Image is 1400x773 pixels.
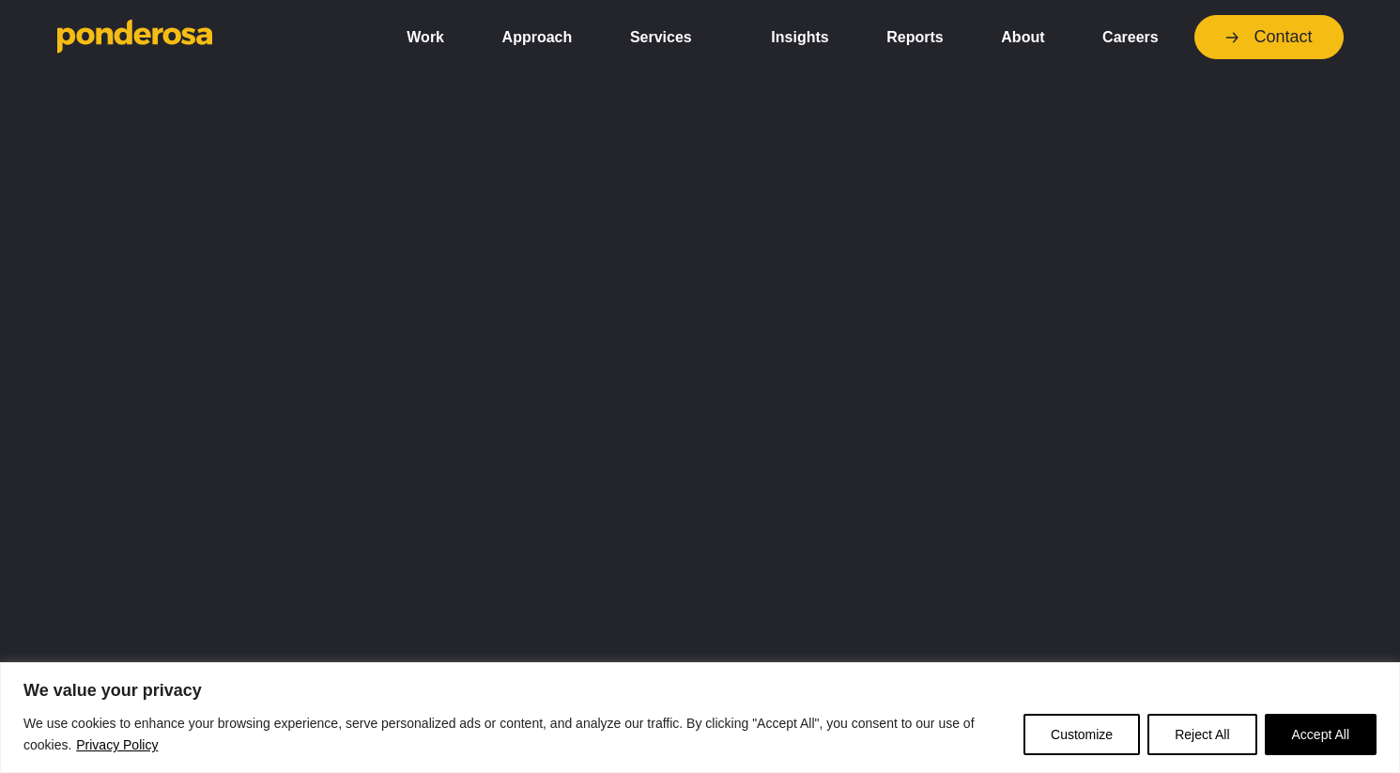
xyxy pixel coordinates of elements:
button: Reject All [1147,714,1256,755]
p: We value your privacy [23,679,1377,702]
a: Services [608,18,734,57]
a: Insights [750,18,851,57]
a: Approach [481,18,593,57]
a: Contact [1194,15,1343,59]
a: Careers [1081,18,1179,57]
a: Privacy Policy [75,734,159,756]
p: We use cookies to enhance your browsing experience, serve personalized ads or content, and analyz... [23,713,1009,757]
button: Accept All [1265,714,1377,755]
a: Reports [865,18,964,57]
a: About [980,18,1067,57]
button: Customize [1023,714,1140,755]
a: Work [386,18,466,57]
a: Go to homepage [57,19,358,56]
